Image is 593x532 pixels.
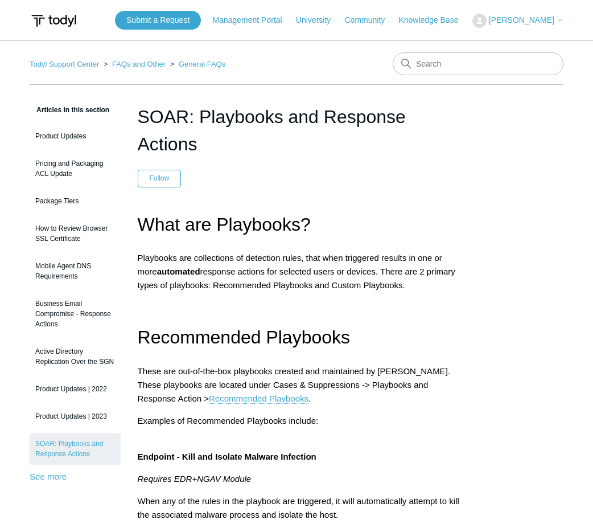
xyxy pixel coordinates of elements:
li: FAQs and Other [101,60,168,68]
span: These are out-of-the-box playbooks created and maintained by [PERSON_NAME]. These playbooks are l... [138,366,450,403]
a: Business Email Compromise - Response Actions [30,293,120,335]
img: Todyl Support Center Help Center home page [30,10,78,31]
span: [PERSON_NAME] [489,15,554,24]
a: Community [344,14,396,26]
input: Search [393,52,563,75]
a: SOAR: Playbooks and Response Actions [30,433,120,465]
a: Knowledge Base [398,14,470,26]
a: Mobile Agent DNS Requirements [30,255,120,287]
a: See more [30,472,67,481]
span: Articles in this section [30,106,109,114]
a: How to Review Browser SSL Certificate [30,218,120,249]
a: Product Updates [30,125,120,147]
li: Todyl Support Center [30,60,101,68]
strong: automated [157,267,200,276]
span: Playbooks are collections of detection rules, that when triggered results in one or more response... [138,253,455,290]
a: Pricing and Packaging ACL Update [30,153,120,185]
span: Recommended Playbooks [138,327,351,347]
button: [PERSON_NAME] [472,14,563,28]
span: What are Playbooks? [138,214,311,235]
a: Active Directory Replication Over the SGN [30,341,120,373]
a: Product Updates | 2023 [30,406,120,427]
button: Follow Article [138,170,182,187]
a: Recommended Playbooks [209,394,308,404]
em: Requires EDR+NGAV Module [138,474,252,484]
a: Submit a Request [115,11,201,30]
span: Examples of Recommended Playbooks include: [138,416,319,425]
a: FAQs and Other [112,60,166,68]
h1: SOAR: Playbooks and Response Actions [138,103,468,158]
span: When any of the rules in the playbook are triggered, it will automatically attempt to kill the as... [138,496,459,519]
a: University [296,14,342,26]
a: Package Tiers [30,190,120,212]
li: General FAQs [168,60,226,68]
a: Product Updates | 2022 [30,378,120,400]
a: Todyl Support Center [30,60,99,68]
a: General FAQs [179,60,225,68]
a: Management Portal [212,14,293,26]
span: Endpoint - Kill and Isolate Malware Infection [138,452,316,461]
